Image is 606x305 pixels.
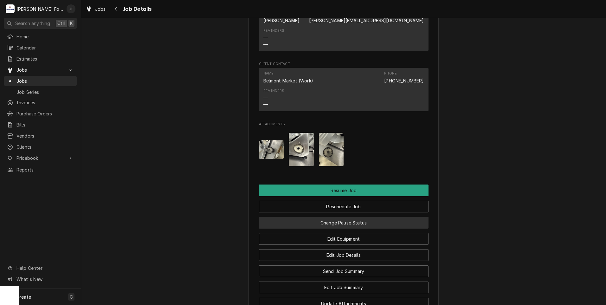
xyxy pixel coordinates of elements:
[4,263,77,273] a: Go to Help Center
[16,55,74,62] span: Estimates
[16,33,74,40] span: Home
[259,217,429,229] button: Change Pause Status
[259,196,429,212] div: Button Group Row
[259,185,429,196] div: Button Group Row
[259,282,429,293] button: Edit Job Summary
[263,94,268,101] div: —
[16,276,73,282] span: What's New
[16,89,74,95] span: Job Series
[16,294,31,300] span: Create
[259,122,429,171] div: Attachments
[263,88,284,108] div: Reminders
[6,4,15,13] div: M
[309,18,424,23] a: [PERSON_NAME][EMAIL_ADDRESS][DOMAIN_NAME]
[16,265,73,271] span: Help Center
[263,28,284,33] div: Reminders
[83,4,108,14] a: Jobs
[259,62,429,67] span: Client Contact
[259,8,429,51] div: Contact
[263,88,284,94] div: Reminders
[259,265,429,277] button: Send Job Summary
[70,294,73,300] span: C
[16,121,74,128] span: Bills
[263,71,313,84] div: Name
[259,245,429,261] div: Button Group Row
[259,2,429,54] div: Location Contact
[259,128,429,171] span: Attachments
[16,133,74,139] span: Vendors
[4,42,77,53] a: Calendar
[4,31,77,42] a: Home
[4,76,77,86] a: Jobs
[384,71,396,76] div: Phone
[16,44,74,51] span: Calendar
[4,142,77,152] a: Clients
[259,62,429,114] div: Client Contact
[259,212,429,229] div: Button Group Row
[16,99,74,106] span: Invoices
[263,101,268,108] div: —
[15,20,50,27] span: Search anything
[16,67,64,73] span: Jobs
[263,41,268,48] div: —
[121,5,152,13] span: Job Details
[319,133,344,166] img: aclyy8gwQoOCwqwe3KoW
[289,133,314,166] img: vbk6GNjBTVGXzXidpgsw
[263,17,300,24] div: [PERSON_NAME]
[259,140,284,159] img: 4sOpUH2NQDSqkVbIZ06N
[95,6,106,12] span: Jobs
[4,65,77,75] a: Go to Jobs
[4,153,77,163] a: Go to Pricebook
[4,97,77,108] a: Invoices
[6,4,15,13] div: Marshall Food Equipment Service's Avatar
[4,165,77,175] a: Reports
[67,4,75,13] div: Jeff Debigare (109)'s Avatar
[16,155,64,161] span: Pricebook
[70,20,73,27] span: K
[263,71,274,76] div: Name
[16,166,74,173] span: Reports
[16,78,74,84] span: Jobs
[16,110,74,117] span: Purchase Orders
[4,54,77,64] a: Estimates
[57,20,66,27] span: Ctrl
[16,6,63,12] div: [PERSON_NAME] Food Equipment Service
[259,277,429,293] div: Button Group Row
[4,120,77,130] a: Bills
[4,108,77,119] a: Purchase Orders
[259,261,429,277] div: Button Group Row
[111,4,121,14] button: Navigate back
[259,233,429,245] button: Edit Equipment
[263,28,284,48] div: Reminders
[259,229,429,245] div: Button Group Row
[259,249,429,261] button: Edit Job Details
[384,71,424,84] div: Phone
[67,4,75,13] div: J(
[4,18,77,29] button: Search anythingCtrlK
[4,274,77,284] a: Go to What's New
[259,122,429,127] span: Attachments
[4,131,77,141] a: Vendors
[263,35,268,41] div: —
[259,201,429,212] button: Reschedule Job
[4,87,77,97] a: Job Series
[259,185,429,196] button: Resume Job
[259,68,429,114] div: Client Contact List
[259,68,429,111] div: Contact
[384,78,424,83] a: [PHONE_NUMBER]
[16,144,74,150] span: Clients
[263,77,313,84] div: Belmont Market (Work)
[259,8,429,54] div: Location Contact List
